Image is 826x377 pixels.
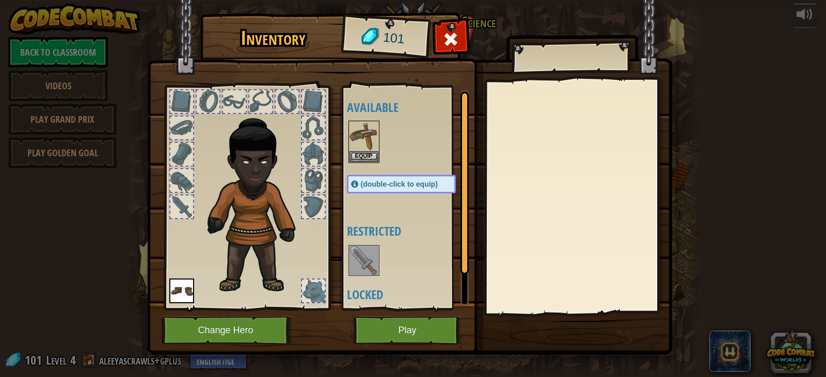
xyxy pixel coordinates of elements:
[354,316,462,345] button: Play
[361,180,438,188] span: (double-click to equip)
[162,316,293,345] button: Change Hero
[350,122,378,151] img: portrait.png
[203,105,314,295] img: champion_hair.png
[350,151,378,162] button: Equip
[347,224,476,238] h4: Restricted
[347,101,476,114] h4: Available
[347,288,476,301] h4: Locked
[208,27,339,49] h1: Inventory
[350,246,378,275] img: portrait.png
[382,28,405,48] span: 101
[169,278,194,303] img: portrait.png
